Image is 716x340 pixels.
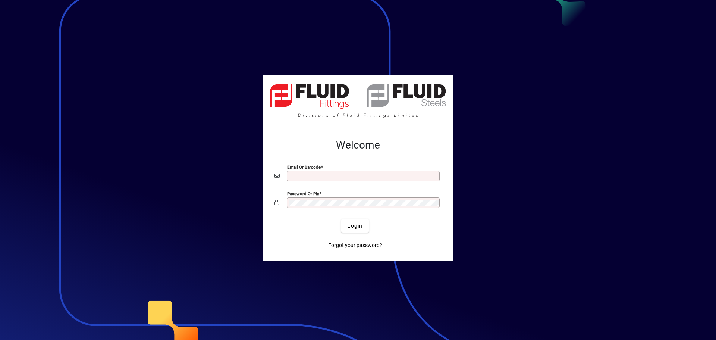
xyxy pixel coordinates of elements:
mat-label: Password or Pin [287,191,319,196]
span: Login [347,222,362,230]
a: Forgot your password? [325,238,385,252]
button: Login [341,219,368,233]
h2: Welcome [274,139,442,152]
span: Forgot your password? [328,241,382,249]
mat-label: Email or Barcode [287,165,321,170]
